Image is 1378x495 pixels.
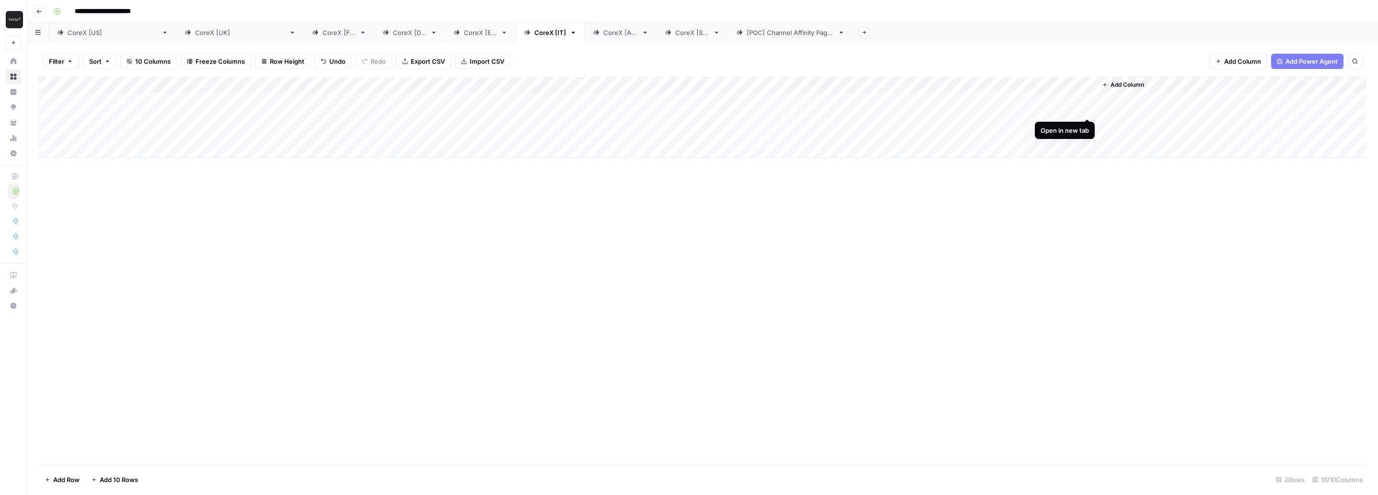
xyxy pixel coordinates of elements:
[6,267,21,283] a: AirOps Academy
[314,54,352,69] button: Undo
[6,283,21,298] button: What's new?
[6,146,21,161] a: Settings
[371,57,386,66] span: Redo
[120,54,177,69] button: 10 Columns
[6,8,21,32] button: Workspace: Klaviyo
[1209,54,1267,69] button: Add Column
[396,54,451,69] button: Export CSV
[356,54,392,69] button: Redo
[53,475,80,484] span: Add Row
[374,23,445,42] a: CoreX [DE]
[675,28,709,37] div: CoreX [SG]
[100,475,138,484] span: Add 10 Rows
[329,57,346,66] span: Undo
[6,84,21,100] a: Insights
[6,54,21,69] a: Home
[1224,57,1261,66] span: Add Column
[728,23,853,42] a: [POC] Channel Affinity Pages
[585,23,657,42] a: CoreX [AU]
[1272,472,1309,487] div: 2 Rows
[1309,472,1366,487] div: 10/10 Columns
[603,28,638,37] div: CoreX [AU]
[323,28,356,37] div: CoreX [FR]
[657,23,728,42] a: CoreX [SG]
[83,54,116,69] button: Sort
[6,130,21,146] a: Usage
[196,57,245,66] span: Freeze Columns
[1111,81,1144,89] span: Add Column
[135,57,171,66] span: 10 Columns
[85,472,144,487] button: Add 10 Rows
[1098,79,1148,91] button: Add Column
[270,57,304,66] span: Row Height
[304,23,374,42] a: CoreX [FR]
[6,11,23,28] img: Klaviyo Logo
[43,54,79,69] button: Filter
[1041,126,1089,135] div: Open in new tab
[747,28,834,37] div: [POC] Channel Affinity Pages
[6,115,21,130] a: Your Data
[68,28,158,37] div: CoreX [[GEOGRAPHIC_DATA]]
[470,57,504,66] span: Import CSV
[393,28,427,37] div: CoreX [DE]
[411,57,445,66] span: Export CSV
[534,28,566,37] div: CoreX [IT]
[181,54,251,69] button: Freeze Columns
[1271,54,1343,69] button: Add Power Agent
[6,298,21,313] button: Help + Support
[39,472,85,487] button: Add Row
[49,23,176,42] a: CoreX [[GEOGRAPHIC_DATA]]
[49,57,64,66] span: Filter
[176,23,304,42] a: CoreX [[GEOGRAPHIC_DATA]]
[455,54,510,69] button: Import CSV
[464,28,497,37] div: CoreX [ES]
[255,54,311,69] button: Row Height
[195,28,285,37] div: CoreX [[GEOGRAPHIC_DATA]]
[6,69,21,84] a: Browse
[1285,57,1338,66] span: Add Power Agent
[516,23,585,42] a: CoreX [IT]
[6,100,21,115] a: Opportunities
[445,23,516,42] a: CoreX [ES]
[89,57,102,66] span: Sort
